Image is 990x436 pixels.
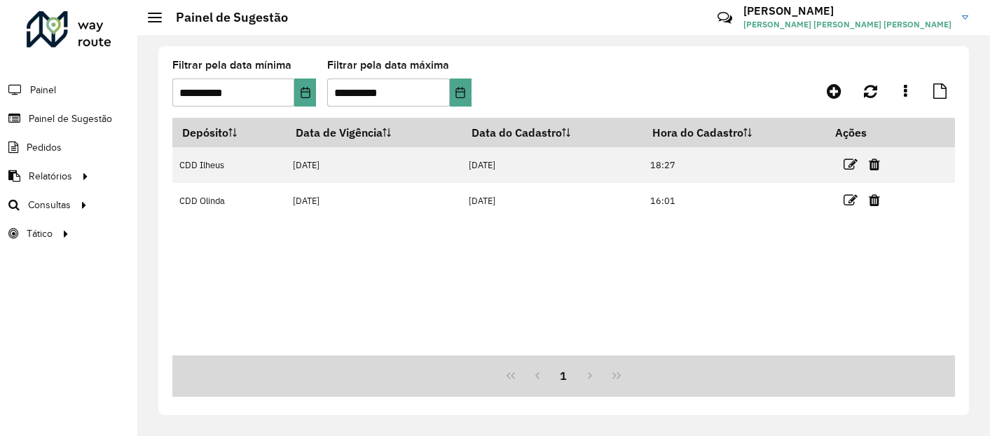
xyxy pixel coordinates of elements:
[869,155,880,174] a: Excluir
[551,362,577,389] button: 1
[172,57,291,74] label: Filtrar pela data mínima
[710,3,740,33] a: Contato Rápido
[844,191,858,210] a: Editar
[844,155,858,174] a: Editar
[743,4,951,18] h3: [PERSON_NAME]
[286,147,462,183] td: [DATE]
[643,183,825,219] td: 16:01
[28,198,71,212] span: Consultas
[172,183,286,219] td: CDD Olinda
[172,118,286,147] th: Depósito
[27,140,62,155] span: Pedidos
[462,147,643,183] td: [DATE]
[286,183,462,219] td: [DATE]
[162,10,288,25] h2: Painel de Sugestão
[462,118,643,147] th: Data do Cadastro
[327,57,449,74] label: Filtrar pela data máxima
[869,191,880,210] a: Excluir
[643,118,825,147] th: Hora do Cadastro
[27,226,53,241] span: Tático
[30,83,56,97] span: Painel
[286,118,462,147] th: Data de Vigência
[294,79,316,107] button: Choose Date
[643,147,825,183] td: 18:27
[825,118,909,147] th: Ações
[29,169,72,184] span: Relatórios
[29,111,112,126] span: Painel de Sugestão
[462,183,643,219] td: [DATE]
[743,18,951,31] span: [PERSON_NAME] [PERSON_NAME] [PERSON_NAME]
[172,147,286,183] td: CDD Ilheus
[450,79,472,107] button: Choose Date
